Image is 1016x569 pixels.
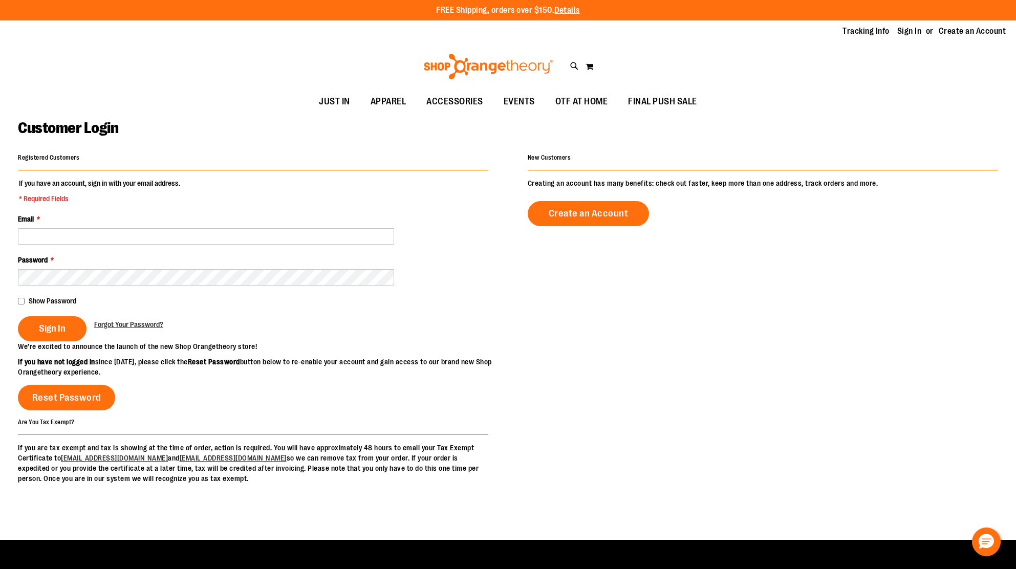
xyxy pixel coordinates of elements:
[319,90,350,113] span: JUST IN
[18,178,181,204] legend: If you have an account, sign in with your email address.
[94,319,163,330] a: Forgot Your Password?
[39,323,66,334] span: Sign In
[939,26,1006,37] a: Create an Account
[18,358,95,366] strong: If you have not logged in
[628,90,697,113] span: FINAL PUSH SALE
[18,341,508,352] p: We’re excited to announce the launch of the new Shop Orangetheory store!
[528,201,650,226] a: Create an Account
[422,54,555,79] img: Shop Orangetheory
[842,26,890,37] a: Tracking Info
[18,385,115,410] a: Reset Password
[18,256,48,264] span: Password
[528,154,571,161] strong: New Customers
[528,178,998,188] p: Creating an account has many benefits: check out faster, keep more than one address, track orders...
[972,528,1001,556] button: Hello, have a question? Let’s chat.
[18,418,75,425] strong: Are You Tax Exempt?
[188,358,240,366] strong: Reset Password
[18,154,79,161] strong: Registered Customers
[554,6,580,15] a: Details
[29,297,76,305] span: Show Password
[493,90,545,114] a: EVENTS
[416,90,493,114] a: ACCESSORIES
[19,193,180,204] span: * Required Fields
[371,90,406,113] span: APPAREL
[504,90,535,113] span: EVENTS
[618,90,707,114] a: FINAL PUSH SALE
[18,443,488,484] p: If you are tax exempt and tax is showing at the time of order, action is required. You will have ...
[18,215,34,223] span: Email
[897,26,922,37] a: Sign In
[180,454,287,462] a: [EMAIL_ADDRESS][DOMAIN_NAME]
[426,90,483,113] span: ACCESSORIES
[436,5,580,16] p: FREE Shipping, orders over $150.
[549,208,629,219] span: Create an Account
[61,454,168,462] a: [EMAIL_ADDRESS][DOMAIN_NAME]
[555,90,608,113] span: OTF AT HOME
[94,320,163,329] span: Forgot Your Password?
[360,90,417,114] a: APPAREL
[32,392,101,403] span: Reset Password
[309,90,360,114] a: JUST IN
[18,316,87,341] button: Sign In
[18,119,118,137] span: Customer Login
[18,357,508,377] p: since [DATE], please click the button below to re-enable your account and gain access to our bran...
[545,90,618,114] a: OTF AT HOME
